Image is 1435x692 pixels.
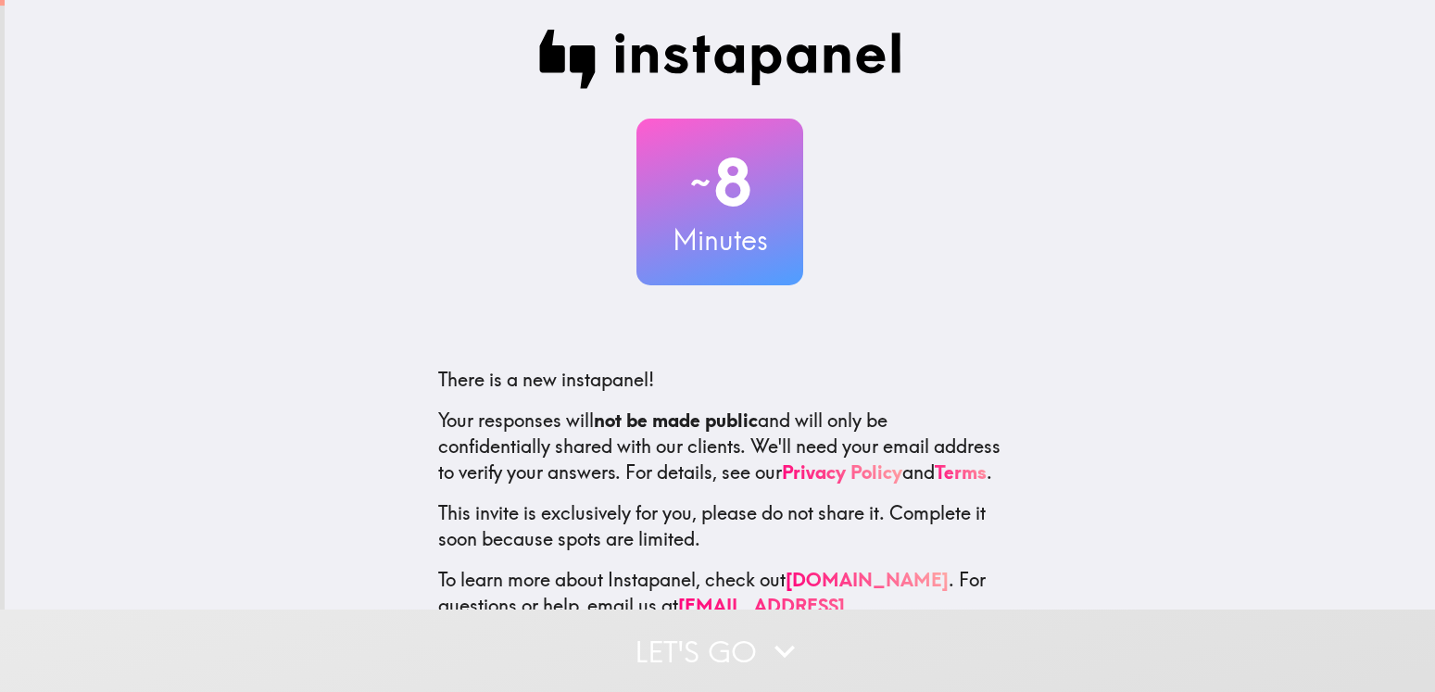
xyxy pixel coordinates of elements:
b: not be made public [594,409,758,432]
a: Terms [935,460,987,484]
a: [DOMAIN_NAME] [786,568,949,591]
p: Your responses will and will only be confidentially shared with our clients. We'll need your emai... [438,408,1001,485]
a: Privacy Policy [782,460,902,484]
p: This invite is exclusively for you, please do not share it. Complete it soon because spots are li... [438,500,1001,552]
h2: 8 [636,145,803,220]
span: ~ [687,155,713,210]
span: There is a new instapanel! [438,368,654,391]
p: To learn more about Instapanel, check out . For questions or help, email us at . [438,567,1001,645]
h3: Minutes [636,220,803,259]
img: Instapanel [538,30,901,89]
